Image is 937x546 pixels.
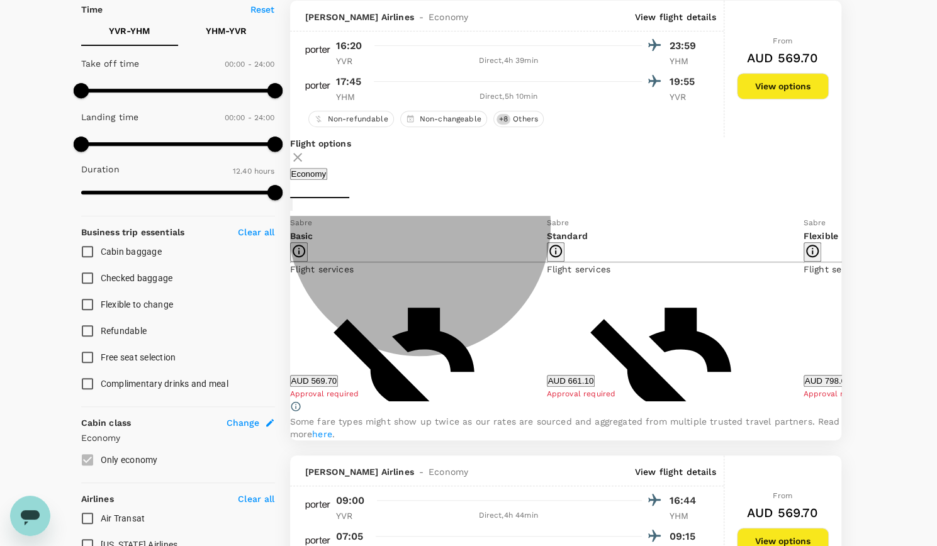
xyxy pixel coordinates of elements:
[493,111,544,127] div: +8Others
[109,25,150,37] p: YVR - YHM
[670,38,701,53] p: 23:59
[547,389,616,398] span: Approval required
[670,74,701,89] p: 19:55
[375,91,642,103] div: Direct , 5h 10min
[305,465,414,478] span: [PERSON_NAME] Airlines
[804,389,873,398] span: Approval required
[305,38,330,63] img: PD
[773,491,792,500] span: From
[81,494,114,504] strong: Airlines
[670,493,701,508] p: 16:44
[547,230,804,242] p: Standard
[804,375,852,387] button: AUD 798.60
[81,163,120,175] p: Duration
[414,11,429,23] span: -
[101,513,145,523] span: Air Transat
[81,227,185,237] strong: Business trip essentials
[290,415,841,440] p: Some fare types might show up twice as our rates are sourced and aggregated from multiple trusted...
[305,74,330,99] img: PD
[308,111,394,127] div: Non-refundable
[804,218,826,227] span: Sabre
[429,465,468,478] span: Economy
[290,218,313,227] span: Sabre
[238,493,274,505] p: Clear all
[290,389,359,398] span: Approval required
[375,510,642,522] div: Direct , 4h 44min
[547,218,569,227] span: Sabre
[635,465,716,478] p: View flight details
[415,114,486,125] span: Non-changeable
[747,48,819,68] h6: AUD 569.70
[81,111,139,123] p: Landing time
[414,465,429,478] span: -
[670,91,701,103] p: YVR
[305,11,414,23] span: [PERSON_NAME] Airlines
[400,111,487,127] div: Non-changeable
[429,11,468,23] span: Economy
[336,38,362,53] p: 16:20
[773,36,792,45] span: From
[101,273,173,283] span: Checked baggage
[290,375,339,387] button: AUD 569.70
[336,529,364,544] p: 07:05
[375,55,642,67] div: Direct , 4h 39min
[101,379,228,389] span: Complimentary drinks and meal
[670,55,701,67] p: YHM
[547,264,610,274] span: Flight services
[508,114,543,125] span: Others
[10,496,50,536] iframe: Button to launch messaging window
[305,493,330,518] img: PD
[497,114,510,125] span: + 8
[336,91,368,103] p: YHM
[290,264,354,274] span: Flight services
[250,3,275,16] p: Reset
[336,74,362,89] p: 17:45
[81,3,103,16] p: Time
[101,299,174,309] span: Flexible to change
[233,167,275,175] span: 12.40 hours
[81,418,132,428] strong: Cabin class
[81,57,140,70] p: Take off time
[737,73,829,99] button: View options
[101,326,147,336] span: Refundable
[290,137,841,150] p: Flight options
[747,503,819,523] h6: AUD 569.70
[225,113,275,122] span: 00:00 - 24:00
[227,416,260,429] span: Change
[336,493,365,508] p: 09:00
[101,455,158,465] span: Only economy
[804,264,867,274] span: Flight services
[206,25,247,37] p: YHM - YVR
[290,230,547,242] p: Basic
[312,429,332,439] a: here
[101,352,176,362] span: Free seat selection
[336,510,368,522] p: YVR
[225,60,275,69] span: 00:00 - 24:00
[81,432,275,444] p: Economy
[635,11,716,23] p: View flight details
[670,510,701,522] p: YHM
[670,529,701,544] p: 09:15
[336,55,368,67] p: YVR
[290,168,328,180] button: Economy
[238,226,274,238] p: Clear all
[101,247,162,257] span: Cabin baggage
[323,114,393,125] span: Non-refundable
[547,375,595,387] button: AUD 661.10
